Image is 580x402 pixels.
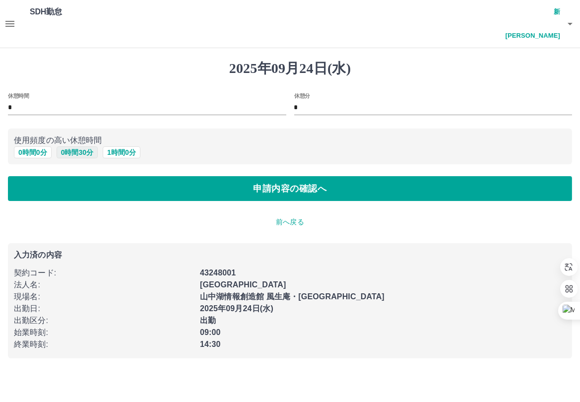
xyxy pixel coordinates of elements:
[8,60,572,77] h1: 2025年09月24日(水)
[200,292,385,301] b: 山中湖情報創造館 風生庵・[GEOGRAPHIC_DATA]
[14,338,194,350] p: 終業時刻 :
[200,304,273,313] b: 2025年09月24日(水)
[200,316,216,325] b: 出勤
[14,146,52,158] button: 0時間0分
[14,327,194,338] p: 始業時刻 :
[200,280,286,289] b: [GEOGRAPHIC_DATA]
[8,217,572,227] p: 前へ戻る
[57,146,98,158] button: 0時間30分
[8,176,572,201] button: 申請内容の確認へ
[14,279,194,291] p: 法人名 :
[294,92,310,99] label: 休憩分
[14,251,566,259] p: 入力済の内容
[14,267,194,279] p: 契約コード :
[14,291,194,303] p: 現場名 :
[103,146,140,158] button: 1時間0分
[200,340,221,348] b: 14:30
[14,303,194,315] p: 出勤日 :
[14,315,194,327] p: 出勤区分 :
[200,268,236,277] b: 43248001
[8,92,29,99] label: 休憩時間
[200,328,221,336] b: 09:00
[14,134,566,146] p: 使用頻度の高い休憩時間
